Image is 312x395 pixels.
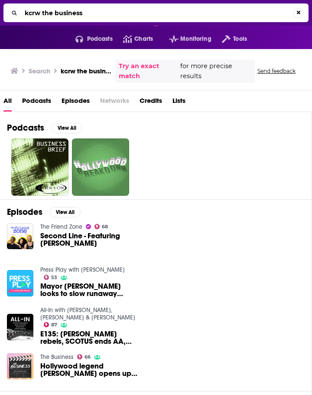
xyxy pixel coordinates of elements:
input: Search... [21,6,293,20]
a: The Business [40,353,74,361]
span: Charts [134,33,153,45]
a: Mayor Bass looks to slow runaway production, Trump DOJ aids convicted LASD deputy [40,283,139,297]
a: Episodes [62,94,90,112]
a: EpisodesView All [7,207,81,217]
span: 87 [51,323,57,327]
a: Second Line - Featuring Dawn Richard [40,232,139,247]
button: Send feedback [255,67,298,75]
a: E135: Wagner rebels, SCOTUS ends AA, AI M&A, startups gone bad, spacetime warps & more [40,330,139,345]
a: Try an exact match [119,61,179,81]
a: The Friend Zone [40,223,82,230]
a: 87 [44,322,58,327]
img: E135: Wagner rebels, SCOTUS ends AA, AI M&A, startups gone bad, spacetime warps & more [7,314,33,340]
h2: Episodes [7,207,42,217]
button: open menu [159,32,211,46]
span: Tools [233,33,247,45]
h3: Search [29,67,50,75]
div: Search... [3,3,309,22]
a: Podcasts [22,94,51,112]
img: Mayor Bass looks to slow runaway production, Trump DOJ aids convicted LASD deputy [7,270,33,296]
span: 66 [84,355,91,359]
a: Credits [140,94,162,112]
button: open menu [211,32,247,46]
button: View All [49,207,81,217]
a: 66 [77,354,91,359]
span: Second Line - Featuring [PERSON_NAME] [40,232,139,247]
a: Hollywood legend Barry Diller opens up via ‘Who Knew?’ [40,362,139,377]
span: 68 [102,225,108,229]
span: 53 [51,276,57,280]
a: 53 [44,275,58,280]
img: Hollywood legend Barry Diller opens up via ‘Who Knew?’ [7,353,33,380]
a: Charts [113,32,153,46]
span: Podcasts [87,33,113,45]
span: Monitoring [180,33,211,45]
span: Hollywood legend [PERSON_NAME] opens up via ‘Who Knew?’ [40,362,139,377]
a: All-In with Chamath, Jason, Sacks & Friedberg [40,306,135,321]
span: Mayor [PERSON_NAME] looks to slow runaway production, [PERSON_NAME] DOJ aids convicted LASD deputy [40,283,139,297]
button: View All [51,123,82,133]
a: All [3,94,12,112]
a: 68 [94,224,108,229]
a: PodcastsView All [7,122,82,133]
h2: Podcasts [7,122,44,133]
span: for more precise results [180,61,251,81]
span: Networks [100,94,129,112]
a: Lists [172,94,185,112]
button: open menu [65,32,113,46]
span: E135: [PERSON_NAME] rebels, SCOTUS ends AA, [PERSON_NAME] M&A, startups gone bad, spacetime warps... [40,330,139,345]
a: Press Play with Madeleine Brand [40,266,125,273]
img: Second Line - Featuring Dawn Richard [7,223,33,250]
h3: kcrw the business [61,67,112,75]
